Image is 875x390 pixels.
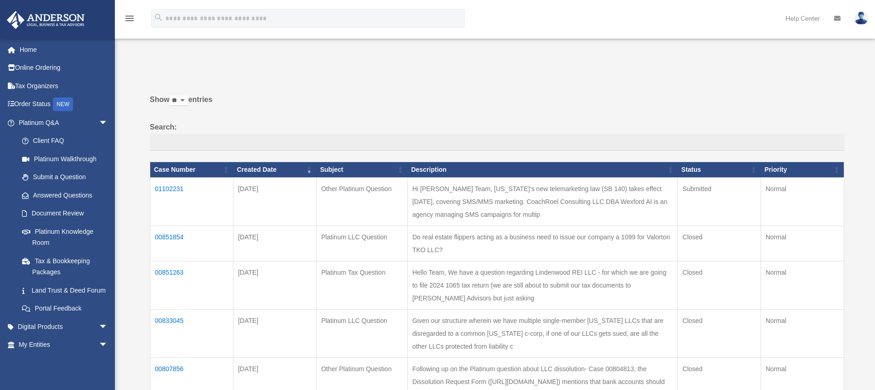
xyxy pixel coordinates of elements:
a: Land Trust & Deed Forum [13,281,117,300]
a: Platinum Walkthrough [13,150,117,168]
label: Search: [150,121,844,151]
img: User Pic [854,11,868,25]
td: Hi [PERSON_NAME] Team, [US_STATE]’s new telemarketing law (SB 140) takes effect [DATE], covering ... [408,177,678,226]
span: arrow_drop_down [99,336,117,355]
td: 01102231 [150,177,233,226]
td: 00851263 [150,261,233,309]
img: Anderson Advisors Platinum Portal [4,11,87,29]
td: Platinum LLC Question [316,309,407,357]
a: Portal Feedback [13,300,117,318]
a: menu [124,16,135,24]
a: Answered Questions [13,186,113,204]
i: menu [124,13,135,24]
th: Status: activate to sort column ascending [678,162,761,178]
td: Platinum Tax Question [316,261,407,309]
select: Showentries [170,96,188,106]
a: Tax Organizers [6,77,122,95]
a: My Anderson Teamarrow_drop_down [6,354,122,372]
a: Home [6,40,122,59]
th: Description: activate to sort column ascending [408,162,678,178]
th: Subject: activate to sort column ascending [316,162,407,178]
a: Platinum Knowledge Room [13,222,117,252]
td: Hello Team, We have a question regarding Lindenwood REI LLC - for which we are going to file 2024... [408,261,678,309]
td: Normal [761,309,844,357]
a: Order StatusNEW [6,95,122,114]
span: arrow_drop_down [99,113,117,132]
i: search [153,12,164,23]
th: Priority: activate to sort column ascending [761,162,844,178]
td: Submitted [678,177,761,226]
a: Online Ordering [6,59,122,77]
td: [DATE] [233,177,316,226]
input: Search: [150,134,844,151]
td: Normal [761,177,844,226]
th: Created Date: activate to sort column ascending [233,162,316,178]
td: Platinum LLC Question [316,226,407,261]
a: Platinum Q&Aarrow_drop_down [6,113,117,132]
td: 00851854 [150,226,233,261]
a: Tax & Bookkeeping Packages [13,252,117,281]
td: 00833045 [150,309,233,357]
td: Other Platinum Question [316,177,407,226]
td: Normal [761,226,844,261]
span: arrow_drop_down [99,317,117,336]
td: [DATE] [233,309,316,357]
td: [DATE] [233,261,316,309]
td: Given our structure wherein we have multiple single-member [US_STATE] LLCs that are disregarded t... [408,309,678,357]
th: Case Number: activate to sort column ascending [150,162,233,178]
a: My Entitiesarrow_drop_down [6,336,122,354]
td: Closed [678,261,761,309]
a: Client FAQ [13,132,117,150]
td: Normal [761,261,844,309]
td: [DATE] [233,226,316,261]
label: Show entries [150,93,844,115]
td: Closed [678,309,761,357]
div: NEW [53,97,73,111]
a: Submit a Question [13,168,117,187]
td: Do real estate flippers acting as a business need to issue our company a 1099 for Valorton TKO LLC? [408,226,678,261]
span: arrow_drop_down [99,354,117,373]
a: Digital Productsarrow_drop_down [6,317,122,336]
a: Document Review [13,204,117,223]
td: Closed [678,226,761,261]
